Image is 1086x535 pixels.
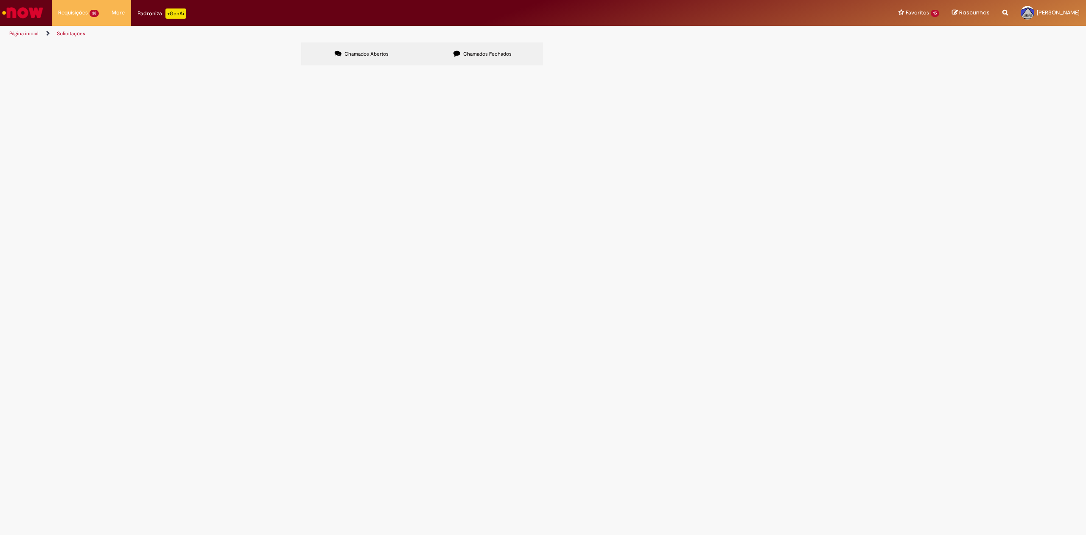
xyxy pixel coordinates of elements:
img: ServiceNow [1,4,45,21]
span: Chamados Abertos [344,51,389,57]
p: +GenAi [165,8,186,19]
span: Rascunhos [959,8,990,17]
span: 38 [90,10,99,17]
div: Padroniza [137,8,186,19]
span: More [112,8,125,17]
span: Chamados Fechados [463,51,512,57]
span: Requisições [58,8,88,17]
a: Página inicial [9,30,39,37]
ul: Trilhas de página [6,26,718,42]
a: Solicitações [57,30,85,37]
a: Rascunhos [952,9,990,17]
span: [PERSON_NAME] [1037,9,1080,16]
span: 15 [931,10,939,17]
span: Favoritos [906,8,929,17]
